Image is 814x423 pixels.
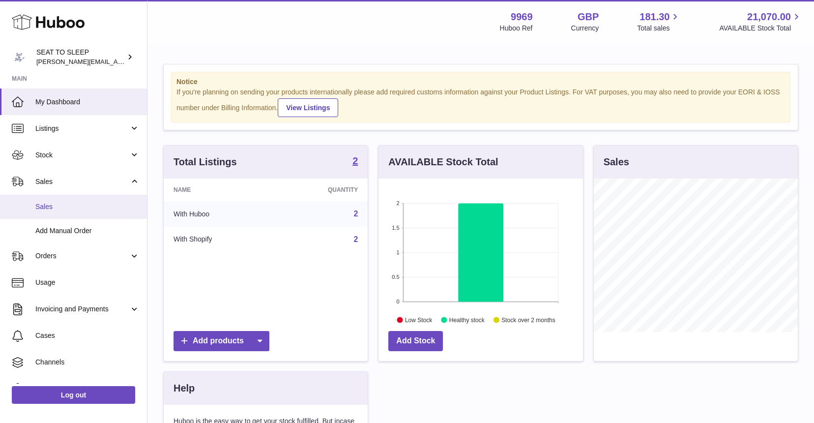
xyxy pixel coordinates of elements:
div: Currency [571,24,599,33]
span: [PERSON_NAME][EMAIL_ADDRESS][DOMAIN_NAME] [36,58,197,65]
td: With Huboo [164,201,274,227]
span: My Dashboard [35,97,140,107]
th: Name [164,179,274,201]
th: Quantity [274,179,368,201]
a: 2 [352,156,358,168]
span: Orders [35,251,129,261]
h3: Sales [604,155,629,169]
span: Sales [35,177,129,186]
text: Stock over 2 months [502,316,555,323]
text: Low Stock [405,316,433,323]
a: 2 [353,235,358,243]
strong: 2 [352,156,358,166]
a: View Listings [278,98,338,117]
strong: GBP [578,10,599,24]
h3: Help [174,382,195,395]
span: 181.30 [640,10,669,24]
a: 2 [353,210,358,218]
span: Total sales [637,24,681,33]
span: Channels [35,358,140,367]
a: 181.30 Total sales [637,10,681,33]
span: Invoicing and Payments [35,304,129,314]
a: Add products [174,331,269,351]
h3: Total Listings [174,155,237,169]
span: Sales [35,202,140,211]
span: Usage [35,278,140,287]
h3: AVAILABLE Stock Total [388,155,498,169]
text: 2 [397,200,400,206]
strong: Notice [176,77,785,87]
span: Listings [35,124,129,133]
div: SEAT TO SLEEP [36,48,125,66]
div: If you're planning on sending your products internationally please add required customs informati... [176,88,785,117]
text: Healthy stock [449,316,485,323]
text: 0 [397,299,400,304]
span: Stock [35,151,129,160]
span: Cases [35,331,140,340]
a: 21,070.00 AVAILABLE Stock Total [719,10,802,33]
strong: 9969 [511,10,533,24]
text: 1 [397,249,400,255]
span: AVAILABLE Stock Total [719,24,802,33]
text: 0.5 [392,274,400,280]
td: With Shopify [164,227,274,252]
a: Add Stock [388,331,443,351]
span: 21,070.00 [747,10,791,24]
img: amy@seattosleep.co.uk [12,50,27,64]
a: Log out [12,386,135,404]
text: 1.5 [392,225,400,231]
div: Huboo Ref [500,24,533,33]
span: Add Manual Order [35,226,140,236]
